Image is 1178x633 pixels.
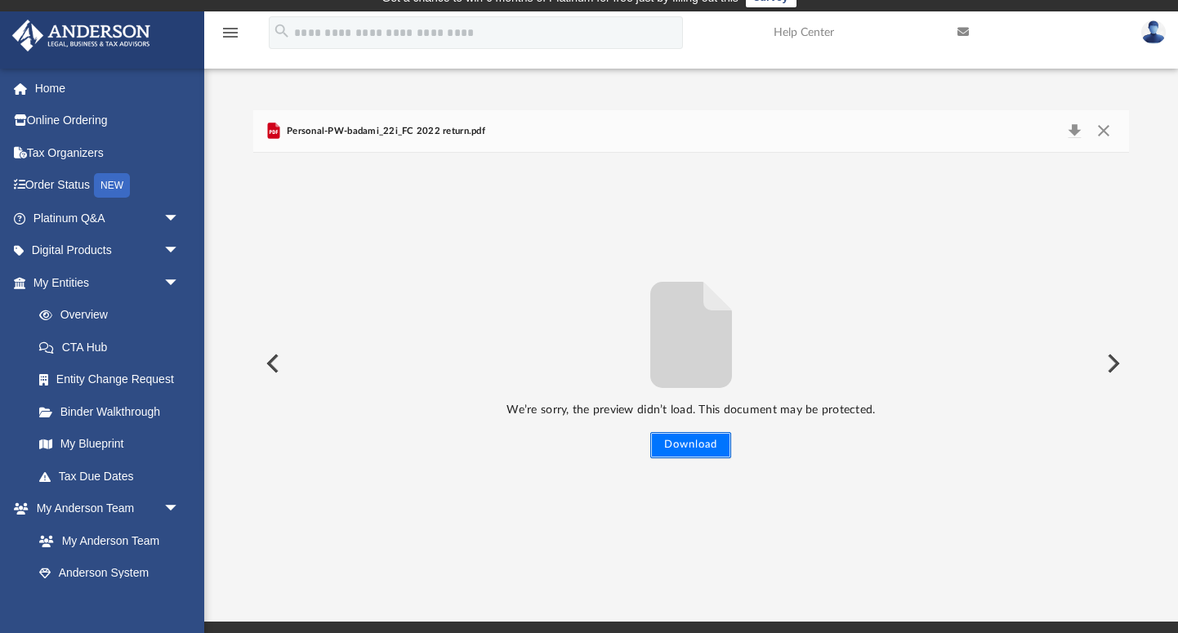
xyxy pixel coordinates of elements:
span: Personal-PW-badami_22i_FC 2022 return.pdf [283,124,485,139]
a: menu [221,31,240,42]
img: User Pic [1141,20,1166,44]
span: arrow_drop_down [163,202,196,235]
button: Download [1060,120,1090,143]
div: Preview [253,110,1130,575]
a: CTA Hub [23,331,204,363]
button: Download [650,432,731,458]
a: Overview [23,299,204,332]
span: arrow_drop_down [163,234,196,268]
a: Digital Productsarrow_drop_down [11,234,204,267]
button: Next File [1094,341,1130,386]
div: NEW [94,173,130,198]
a: Anderson System [23,557,196,590]
a: Home [11,72,204,105]
a: My Anderson Team [23,524,188,557]
div: File preview [253,153,1130,574]
a: My Anderson Teamarrow_drop_down [11,493,196,525]
a: Tax Organizers [11,136,204,169]
span: arrow_drop_down [163,266,196,300]
span: arrow_drop_down [163,493,196,526]
a: Binder Walkthrough [23,395,204,428]
i: menu [221,23,240,42]
a: Order StatusNEW [11,169,204,203]
button: Close [1089,120,1118,143]
p: We’re sorry, the preview didn’t load. This document may be protected. [253,400,1130,421]
a: Tax Due Dates [23,460,204,493]
a: My Entitiesarrow_drop_down [11,266,204,299]
a: My Blueprint [23,428,196,461]
button: Previous File [253,341,289,386]
img: Anderson Advisors Platinum Portal [7,20,155,51]
i: search [273,22,291,40]
a: Platinum Q&Aarrow_drop_down [11,202,204,234]
a: Entity Change Request [23,363,204,396]
a: Online Ordering [11,105,204,137]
